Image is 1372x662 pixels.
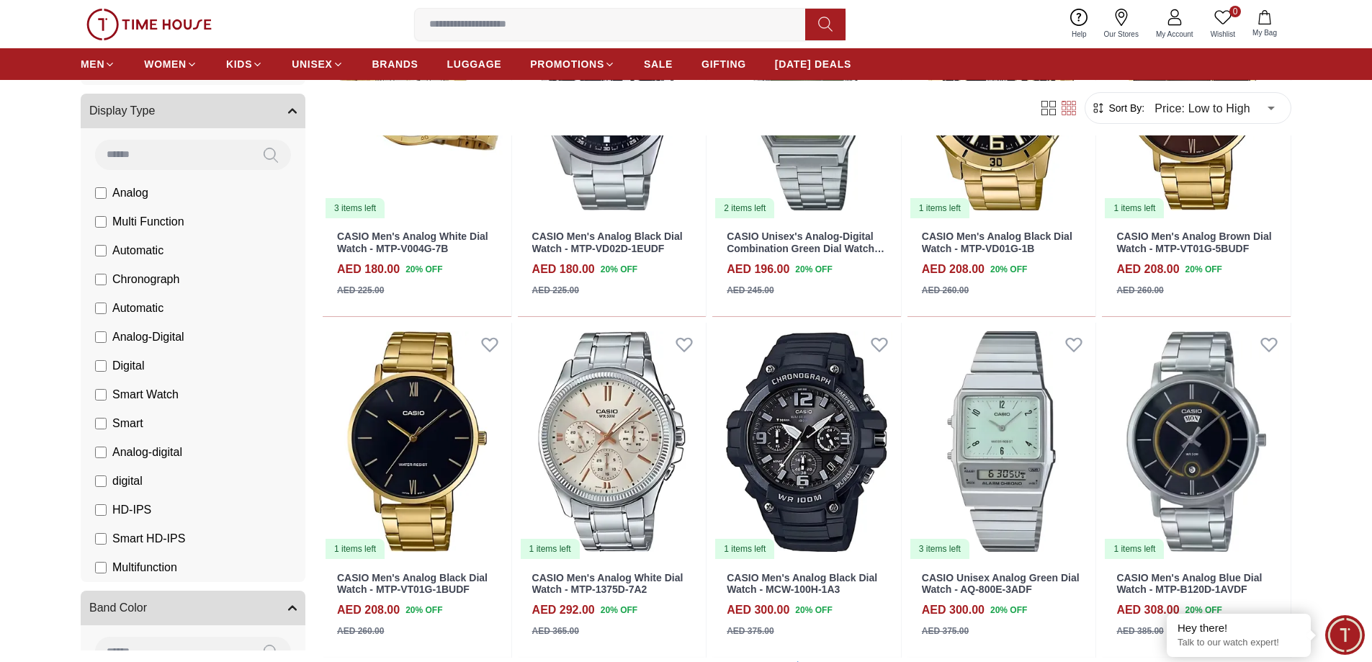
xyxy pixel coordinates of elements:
[95,533,107,545] input: Smart HD-IPS
[990,604,1027,617] span: 20 % OFF
[81,94,305,128] button: Display Type
[644,57,673,71] span: SALE
[144,51,197,77] a: WOMEN
[81,57,104,71] span: MEN
[1095,6,1147,43] a: Our Stores
[95,245,107,256] input: Automatic
[226,51,263,77] a: KIDS
[95,475,107,487] input: digital
[1116,231,1271,254] a: CASIO Men's Analog Brown Dial Watch - MTP-VT01G-5BUDF
[323,323,511,560] img: CASIO Men's Analog Black Dial Watch - MTP-VT01G-1BUDF
[1066,29,1093,40] span: Help
[922,572,1080,596] a: CASIO Unisex Analog Green Dial Watch - AQ-800E-3ADF
[727,261,789,278] h4: AED 196.00
[112,386,179,403] span: Smart Watch
[292,51,343,77] a: UNISEX
[1244,7,1286,41] button: My Bag
[89,599,147,617] span: Band Color
[1116,261,1179,278] h4: AED 208.00
[372,51,418,77] a: BRANDS
[922,625,969,638] div: AED 375.00
[405,263,442,276] span: 20 % OFF
[1202,6,1244,43] a: 0Wishlist
[1091,101,1144,115] button: Sort By:
[89,102,155,120] span: Display Type
[95,187,107,199] input: Analog
[1098,29,1144,40] span: Our Stores
[530,51,615,77] a: PROMOTIONS
[907,323,1096,560] img: CASIO Unisex Analog Green Dial Watch - AQ-800E-3ADF
[1116,625,1163,638] div: AED 385.00
[112,242,163,259] span: Automatic
[1116,284,1163,297] div: AED 260.00
[715,539,774,559] div: 1 items left
[922,261,985,278] h4: AED 208.00
[1106,101,1144,115] span: Sort By:
[95,303,107,314] input: Automatic
[95,562,107,573] input: Multifunction
[337,601,400,619] h4: AED 208.00
[518,323,707,560] img: CASIO Men's Analog White Dial Watch - MTP-1375D-7A2
[372,57,418,71] span: BRANDS
[727,572,877,596] a: CASIO Men's Analog Black Dial Watch - MCW-100H-1A3
[907,323,1096,560] a: CASIO Unisex Analog Green Dial Watch - AQ-800E-3ADF3 items left
[712,323,901,560] img: CASIO Men's Analog Black Dial Watch - MCW-100H-1A3
[95,418,107,429] input: Smart
[910,198,969,218] div: 1 items left
[1247,27,1283,38] span: My Bag
[1102,323,1291,560] a: CASIO Men's Analog Blue Dial Watch - MTP-B120D-1AVDF1 items left
[910,539,969,559] div: 3 items left
[112,300,163,317] span: Automatic
[112,213,184,231] span: Multi Function
[292,57,332,71] span: UNISEX
[1325,615,1365,655] div: Chat Widget
[795,604,832,617] span: 20 % OFF
[727,231,884,267] a: CASIO Unisex's Analog-Digital Combination Green Dial Watch - AQ-230A-3AMQYDF
[532,572,683,596] a: CASIO Men's Analog White Dial Watch - MTP-1375D-7A2
[95,331,107,343] input: Analog-Digital
[337,284,384,297] div: AED 225.00
[532,601,595,619] h4: AED 292.00
[447,57,502,71] span: LUGGAGE
[447,51,502,77] a: LUGGAGE
[1105,539,1164,559] div: 1 items left
[701,57,746,71] span: GIFTING
[775,51,851,77] a: [DATE] DEALS
[795,263,832,276] span: 20 % OFF
[337,625,384,638] div: AED 260.00
[990,263,1027,276] span: 20 % OFF
[1102,323,1291,560] img: CASIO Men's Analog Blue Dial Watch - MTP-B120D-1AVDF
[701,51,746,77] a: GIFTING
[95,360,107,372] input: Digital
[715,198,774,218] div: 2 items left
[95,216,107,228] input: Multi Function
[1205,29,1241,40] span: Wishlist
[532,231,683,254] a: CASIO Men's Analog Black Dial Watch - MTP-VD02D-1EUDF
[922,601,985,619] h4: AED 300.00
[95,447,107,458] input: Analog-digital
[112,501,151,519] span: HD-IPS
[1185,604,1222,617] span: 20 % OFF
[112,357,144,375] span: Digital
[112,530,185,547] span: Smart HD-IPS
[727,601,789,619] h4: AED 300.00
[112,271,179,288] span: Chronograph
[532,625,579,638] div: AED 365.00
[112,328,184,346] span: Analog-Digital
[81,591,305,625] button: Band Color
[644,51,673,77] a: SALE
[775,57,851,71] span: [DATE] DEALS
[323,323,511,560] a: CASIO Men's Analog Black Dial Watch - MTP-VT01G-1BUDF1 items left
[86,9,212,40] img: ...
[521,539,580,559] div: 1 items left
[1185,263,1222,276] span: 20 % OFF
[112,444,182,461] span: Analog-digital
[112,559,177,576] span: Multifunction
[1229,6,1241,17] span: 0
[326,539,385,559] div: 1 items left
[601,263,637,276] span: 20 % OFF
[1178,621,1300,635] div: Hey there!
[1063,6,1095,43] a: Help
[112,415,143,432] span: Smart
[1144,88,1285,128] div: Price: Low to High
